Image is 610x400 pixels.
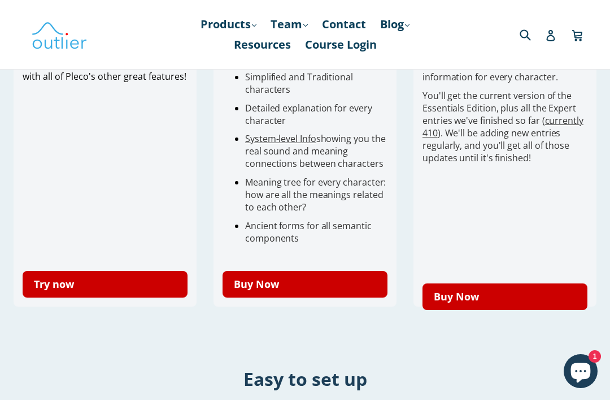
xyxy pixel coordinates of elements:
a: Blog [374,14,415,35]
span: Simplified and Traditional characters [245,71,353,96]
a: Try now [23,271,188,298]
a: Products [195,14,262,35]
inbox-online-store-chat: Shopify online store chat [560,354,601,391]
a: Course Login [299,35,382,55]
span: showing you the real sound and meaning connections between characters [245,132,385,170]
a: Buy Now [223,271,387,298]
span: Detailed explanation for every character [245,102,372,127]
a: currently 410 [422,114,583,139]
input: Search [517,23,548,46]
a: Team [265,14,313,35]
a: Resources [228,35,297,55]
a: System-level Info [245,132,316,145]
a: Buy Now [422,283,587,310]
span: Ancient forms for all semantic components [245,220,372,244]
a: Contact [316,14,372,35]
span: Meaning tree for every character: how are all the meanings related to each other? [245,176,386,213]
img: Outlier Linguistics [31,18,88,51]
span: You'll get the current version of the Essentials Edition, plus all the Expert entries we've finis... [422,89,583,164]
